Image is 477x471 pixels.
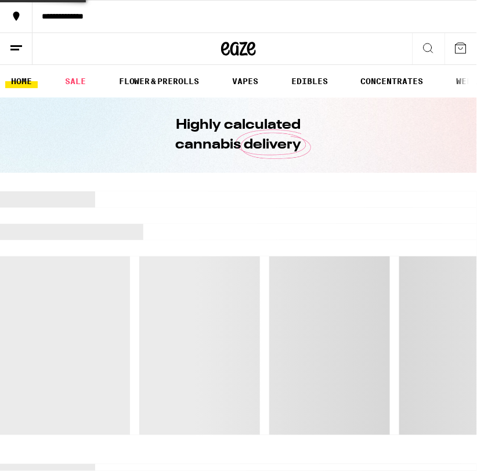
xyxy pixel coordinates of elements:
a: CONCENTRATES [355,74,429,88]
a: HOME [5,74,38,88]
h1: Highly calculated cannabis delivery [143,115,334,155]
a: EDIBLES [286,74,334,88]
a: SALE [59,74,92,88]
a: FLOWER & PREROLLS [113,74,205,88]
span: Hi. Need any help? [7,8,84,17]
a: VAPES [226,74,264,88]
